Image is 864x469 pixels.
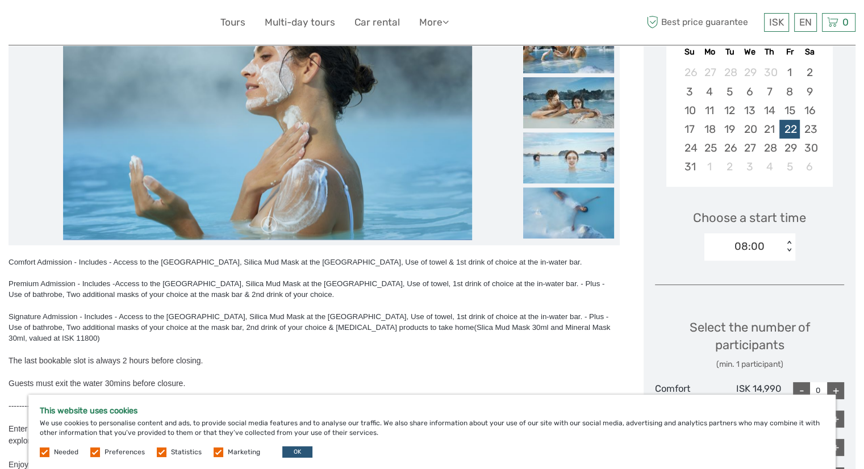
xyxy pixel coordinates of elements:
div: Choose Thursday, April 30th, 2026 [759,63,779,82]
div: + [827,411,844,428]
div: Choose Monday, May 11th, 2026 [700,101,720,120]
div: Choose Saturday, May 23rd, 2026 [800,120,820,139]
div: Comfort [655,382,718,399]
div: Choose Wednesday, May 20th, 2026 [740,120,759,139]
div: Choose Wednesday, May 27th, 2026 [740,139,759,157]
div: Select the number of participants [655,319,844,370]
div: Comfort Admission - Includes - Access to the [GEOGRAPHIC_DATA], Silica Mud Mask at the [GEOGRAPHI... [9,257,620,267]
div: Premium Admission - Includes - [9,278,620,300]
img: a584201bd44a41599a59fa8aa4457a57_slider_thumbnail.jpg [523,77,614,128]
div: - [793,382,810,399]
div: Choose Wednesday, April 29th, 2026 [740,63,759,82]
h5: This website uses cookies [40,406,824,416]
div: Choose Monday, April 27th, 2026 [700,63,720,82]
label: Preferences [105,447,145,457]
span: The last bookable slot is always 2 hours before closing. [9,356,203,365]
span: Enjoy the world-famous [GEOGRAPHIC_DATA] and with this ticket. Experience the deep relaxation of ... [9,460,608,469]
div: + [827,382,844,399]
div: 08:00 [734,239,765,254]
div: Choose Tuesday, May 12th, 2026 [720,101,740,120]
img: e0e1920bfbb744189afc06d450ab7927_slider_thumbnail.jpg [523,132,614,183]
a: Car rental [354,14,400,31]
span: Access to the [GEOGRAPHIC_DATA], Silica Mud Mask at the [GEOGRAPHIC_DATA], Use of towel, 1st drin... [9,312,610,342]
a: Tours [220,14,245,31]
div: Choose Sunday, May 3rd, 2026 [679,82,699,101]
div: Choose Friday, May 1st, 2026 [779,63,799,82]
div: We [740,44,759,60]
p: We're away right now. Please check back later! [16,20,128,29]
div: Choose Wednesday, May 6th, 2026 [740,82,759,101]
div: Choose Tuesday, April 28th, 2026 [720,63,740,82]
div: Choose Monday, May 4th, 2026 [700,82,720,101]
div: Choose Friday, June 5th, 2026 [779,157,799,176]
div: Choose Sunday, May 24th, 2026 [679,139,699,157]
div: Choose Saturday, May 9th, 2026 [800,82,820,101]
div: Mo [700,44,720,60]
a: More [419,14,449,31]
div: Choose Friday, May 29th, 2026 [779,139,799,157]
div: Choose Tuesday, May 5th, 2026 [720,82,740,101]
div: Th [759,44,779,60]
div: Choose Sunday, May 10th, 2026 [679,101,699,120]
div: Choose Tuesday, June 2nd, 2026 [720,157,740,176]
div: Choose Wednesday, June 3rd, 2026 [740,157,759,176]
div: Choose Friday, May 8th, 2026 [779,82,799,101]
div: Choose Monday, May 18th, 2026 [700,120,720,139]
div: Choose Saturday, May 30th, 2026 [800,139,820,157]
div: Sa [800,44,820,60]
img: 64851084f90d4811bba02730f5763618_slider_thumbnail.jpg [523,187,614,238]
div: + [827,439,844,456]
div: Tu [720,44,740,60]
div: Choose Wednesday, May 13th, 2026 [740,101,759,120]
div: Choose Thursday, May 7th, 2026 [759,82,779,101]
div: Choose Monday, May 25th, 2026 [700,139,720,157]
span: Best price guarantee [644,13,761,32]
span: Signature Admission - Includes - [9,312,117,321]
div: Choose Thursday, May 28th, 2026 [759,139,779,157]
div: ISK 14,990 [718,382,781,399]
div: Choose Sunday, May 17th, 2026 [679,120,699,139]
div: Choose Thursday, May 14th, 2026 [759,101,779,120]
button: OK [282,446,312,458]
div: Fr [779,44,799,60]
a: Multi-day tours [265,14,335,31]
span: Guests must exit the water 30mins before closure. [9,379,185,388]
div: Choose Thursday, June 4th, 2026 [759,157,779,176]
label: Needed [54,447,78,457]
div: month 2026-05 [670,63,829,176]
div: Choose Saturday, May 16th, 2026 [800,101,820,120]
span: Access to the [GEOGRAPHIC_DATA], Silica Mud Mask at the [GEOGRAPHIC_DATA], Use of towel, 1st drin... [9,279,604,299]
label: Marketing [228,447,260,457]
div: Choose Monday, June 1st, 2026 [700,157,720,176]
div: Choose Friday, May 15th, 2026 [779,101,799,120]
span: Choose a start time [693,209,806,227]
div: (min. 1 participant) [655,359,844,370]
div: Choose Thursday, May 21st, 2026 [759,120,779,139]
div: EN [794,13,817,32]
div: Choose Sunday, April 26th, 2026 [679,63,699,82]
img: 21d7f8df7acd4e60bd67e37f14c46ae9_slider_thumbnail.jpg [523,22,614,73]
span: 0 [841,16,850,28]
div: We use cookies to personalise content and ads, to provide social media features and to analyse ou... [28,395,836,469]
div: Su [679,44,699,60]
label: Statistics [171,447,202,457]
div: Choose Tuesday, May 26th, 2026 [720,139,740,157]
button: Open LiveChat chat widget [131,18,144,31]
div: Choose Saturday, June 6th, 2026 [800,157,820,176]
div: Choose Saturday, May 2nd, 2026 [800,63,820,82]
div: Choose Sunday, May 31st, 2026 [679,157,699,176]
img: 632-1a1f61c2-ab70-46c5-a88f-57c82c74ba0d_logo_small.jpg [9,9,66,36]
span: -------------------------------------------------------------------------------------------------- [9,401,268,411]
div: Choose Friday, May 22nd, 2026 [779,120,799,139]
span: ISK [769,16,784,28]
span: Enter a timeless world of warmth, wellbeing, and wonder in the heart of a volcanic frontier. Expe... [9,412,620,445]
div: < > [784,241,794,253]
div: Choose Tuesday, May 19th, 2026 [720,120,740,139]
